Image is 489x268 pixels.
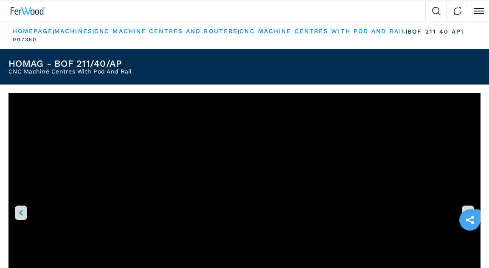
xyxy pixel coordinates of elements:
button: Click to toggle menu [468,0,489,22]
a: sharethis [459,209,481,231]
img: Contact us [453,7,462,15]
h2: CNC Machine Centres With Pod And Rail [8,68,132,74]
a: cnc machine centres and routers [94,28,238,34]
button: left-button [15,206,27,220]
span: | [406,28,407,34]
h1: HOMAG - BOF 211/40/AP [8,59,132,68]
a: HOMEPAGE [13,28,53,34]
p: 007350 [13,36,37,43]
a: machines [54,28,93,34]
span: | [53,28,54,34]
img: Ferwood [11,7,45,15]
img: Search [432,7,441,15]
p: bof 211 40 ap | [407,28,464,36]
a: cnc machine centres with pod and rail [239,28,406,34]
span: | [238,28,239,34]
span: | [93,28,94,34]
